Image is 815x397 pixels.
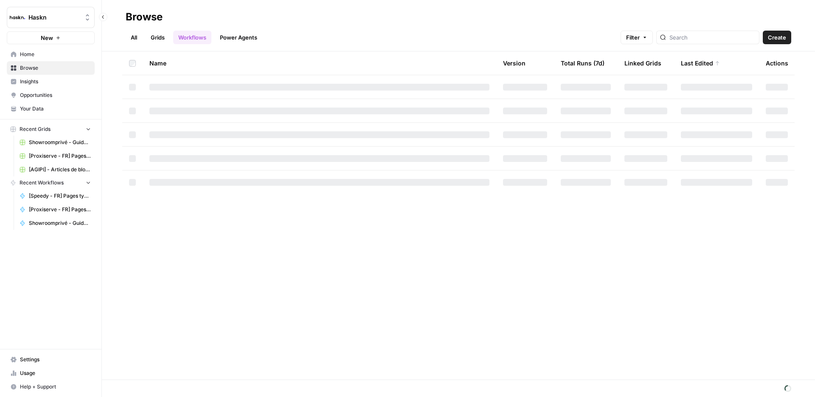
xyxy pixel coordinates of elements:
span: Help + Support [20,383,91,391]
span: [Speedy - FR] Pages type de pneu & prestation - 800 mots [29,192,91,200]
span: Recent Workflows [20,179,64,187]
span: Settings [20,356,91,363]
img: Haskn Logo [10,10,25,25]
a: [AGIPI] - Articles de blog - Optimisations Grid [16,163,95,176]
a: Browse [7,61,95,75]
a: Opportunities [7,88,95,102]
a: Power Agents [215,31,262,44]
button: Workspace: Haskn [7,7,95,28]
button: Recent Grids [7,123,95,136]
div: Last Edited [681,51,720,75]
button: New [7,31,95,44]
span: Home [20,51,91,58]
div: Actions [766,51,788,75]
a: Showroomprivé - Guide d'achat de 800 mots Grid [16,136,95,149]
a: Usage [7,366,95,380]
a: Workflows [173,31,211,44]
span: Opportunities [20,91,91,99]
span: Filter [626,33,640,42]
input: Search [669,33,756,42]
button: Create [763,31,791,44]
button: Filter [621,31,653,44]
a: Insights [7,75,95,88]
span: [Proxiserve - FR] Pages catégories - 800 mots sans FAQ Grid [29,152,91,160]
span: Create [768,33,786,42]
span: Haskn [28,13,80,22]
span: Usage [20,369,91,377]
span: Showroomprivé - Guide d'achat de 800 mots [29,219,91,227]
div: Linked Grids [624,51,661,75]
span: Browse [20,64,91,72]
a: [Proxiserve - FR] Pages catégories - 800 mots sans FAQ [16,203,95,216]
a: [Proxiserve - FR] Pages catégories - 800 mots sans FAQ Grid [16,149,95,163]
div: Browse [126,10,163,24]
a: All [126,31,142,44]
span: Recent Grids [20,125,51,133]
a: Your Data [7,102,95,116]
span: Showroomprivé - Guide d'achat de 800 mots Grid [29,139,91,146]
span: Your Data [20,105,91,113]
button: Help + Support [7,380,95,394]
div: Version [503,51,526,75]
span: Insights [20,78,91,85]
span: [AGIPI] - Articles de blog - Optimisations Grid [29,166,91,173]
a: Home [7,48,95,61]
a: [Speedy - FR] Pages type de pneu & prestation - 800 mots [16,189,95,203]
a: Settings [7,353,95,366]
button: Recent Workflows [7,176,95,189]
span: New [41,34,53,42]
a: Grids [146,31,170,44]
a: Showroomprivé - Guide d'achat de 800 mots [16,216,95,230]
div: Name [149,51,489,75]
span: [Proxiserve - FR] Pages catégories - 800 mots sans FAQ [29,206,91,213]
div: Total Runs (7d) [561,51,604,75]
